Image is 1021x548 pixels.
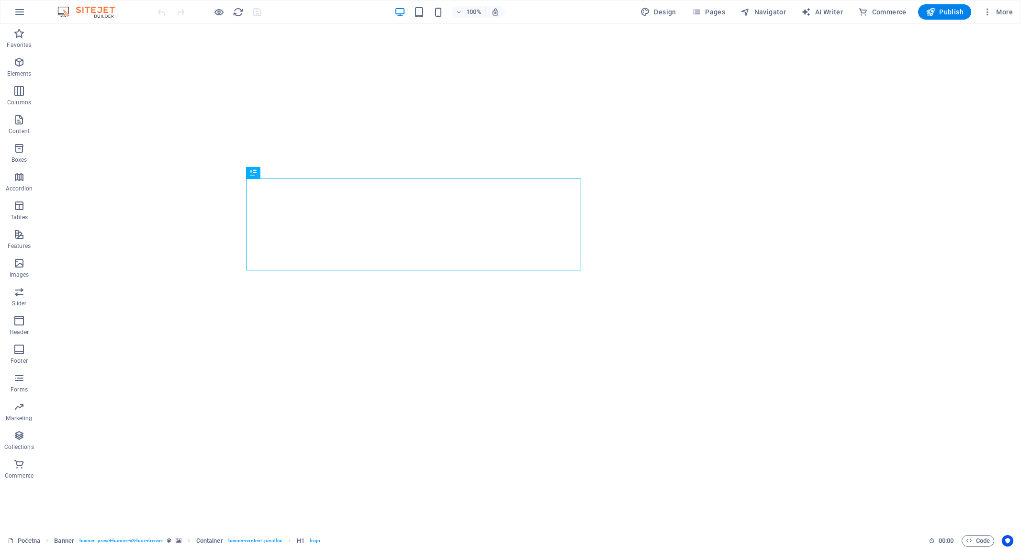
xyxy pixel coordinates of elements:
button: Code [962,535,994,547]
span: AI Writer [801,7,843,17]
span: . banner-content .parallax [227,535,282,547]
button: Usercentrics [1002,535,1013,547]
button: More [979,4,1017,20]
i: This element is a customizable preset [167,538,171,543]
h6: Session time [929,535,954,547]
span: Publish [926,7,964,17]
p: Forms [11,386,28,393]
button: Navigator [737,4,790,20]
span: . logo [308,535,320,547]
nav: breadcrumb [54,535,320,547]
i: Reload page [233,7,244,18]
button: Click here to leave preview mode and continue editing [213,6,224,18]
button: 100% [452,6,486,18]
span: Click to select. Double-click to edit [54,535,74,547]
p: Header [10,328,29,336]
i: This element contains a background [176,538,181,543]
button: Publish [918,4,971,20]
button: AI Writer [797,4,847,20]
p: Images [10,271,29,279]
p: Boxes [11,156,27,164]
span: Navigator [741,7,786,17]
p: Collections [4,443,34,451]
p: Marketing [6,414,32,422]
p: Content [9,127,30,135]
button: reload [232,6,244,18]
span: Code [966,535,990,547]
i: On resize automatically adjust zoom level to fit chosen device. [491,8,500,16]
div: Design (Ctrl+Alt+Y) [637,4,680,20]
p: Slider [12,300,27,307]
span: Commerce [858,7,907,17]
span: Pages [692,7,725,17]
p: Favorites [7,41,31,49]
span: Click to select. Double-click to edit [196,535,223,547]
p: Tables [11,213,28,221]
img: Editor Logo [55,6,127,18]
button: Commerce [854,4,910,20]
p: Elements [7,70,32,78]
span: . banner .preset-banner-v3-hair-dresser [78,535,164,547]
button: Pages [688,4,729,20]
p: Columns [7,99,31,106]
p: Accordion [6,185,33,192]
span: More [983,7,1013,17]
span: : [945,537,947,544]
button: Design [637,4,680,20]
h6: 100% [466,6,482,18]
p: Features [8,242,31,250]
a: Click to cancel selection. Double-click to open Pages [8,535,40,547]
p: Footer [11,357,28,365]
p: Commerce [5,472,34,480]
span: Design [640,7,676,17]
span: 00 00 [939,535,954,547]
span: Click to select. Double-click to edit [297,535,304,547]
